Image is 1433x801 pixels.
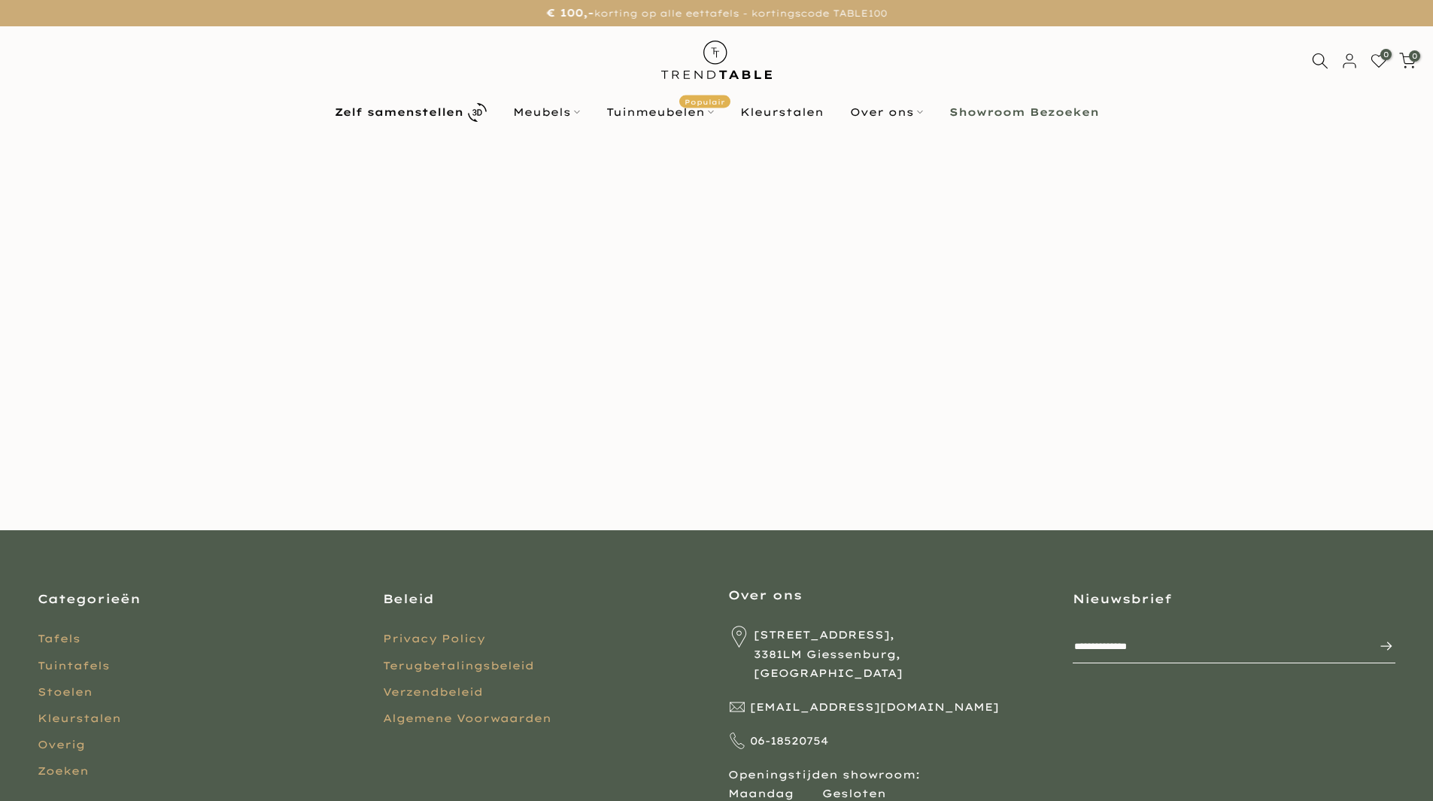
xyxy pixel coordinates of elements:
span: Inschrijven [1364,637,1394,655]
strong: € 100,- [546,6,594,20]
span: Populair [679,96,730,108]
a: Verzendbeleid [383,685,483,699]
span: 06-18520754 [750,732,828,751]
a: Zelf samenstellen [321,99,499,126]
img: trend-table [651,26,782,93]
a: Meubels [499,103,593,121]
span: [STREET_ADDRESS], 3381LM Giessenburg, [GEOGRAPHIC_DATA] [754,626,1050,683]
span: 0 [1380,49,1392,60]
button: Inschrijven [1364,631,1394,661]
a: Tafels [38,632,80,645]
a: Kleurstalen [727,103,836,121]
a: Overig [38,738,85,751]
a: Privacy Policy [383,632,485,645]
b: Zelf samenstellen [335,107,463,117]
a: Zoeken [38,764,89,778]
h3: Nieuwsbrief [1073,590,1395,607]
a: Terugbetalingsbeleid [383,659,534,672]
a: Tuintafels [38,659,110,672]
a: Showroom Bezoeken [936,103,1112,121]
a: 0 [1399,53,1416,69]
a: Stoelen [38,685,93,699]
a: Kleurstalen [38,711,121,725]
a: Over ons [836,103,936,121]
span: 0 [1409,50,1420,62]
h3: Over ons [728,587,1051,603]
p: korting op alle eettafels - kortingscode TABLE100 [19,4,1414,23]
a: Algemene Voorwaarden [383,711,551,725]
span: [EMAIL_ADDRESS][DOMAIN_NAME] [750,698,999,717]
h3: Beleid [383,590,706,607]
b: Showroom Bezoeken [949,107,1099,117]
a: 0 [1371,53,1387,69]
a: TuinmeubelenPopulair [593,103,727,121]
h3: Categorieën [38,590,360,607]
